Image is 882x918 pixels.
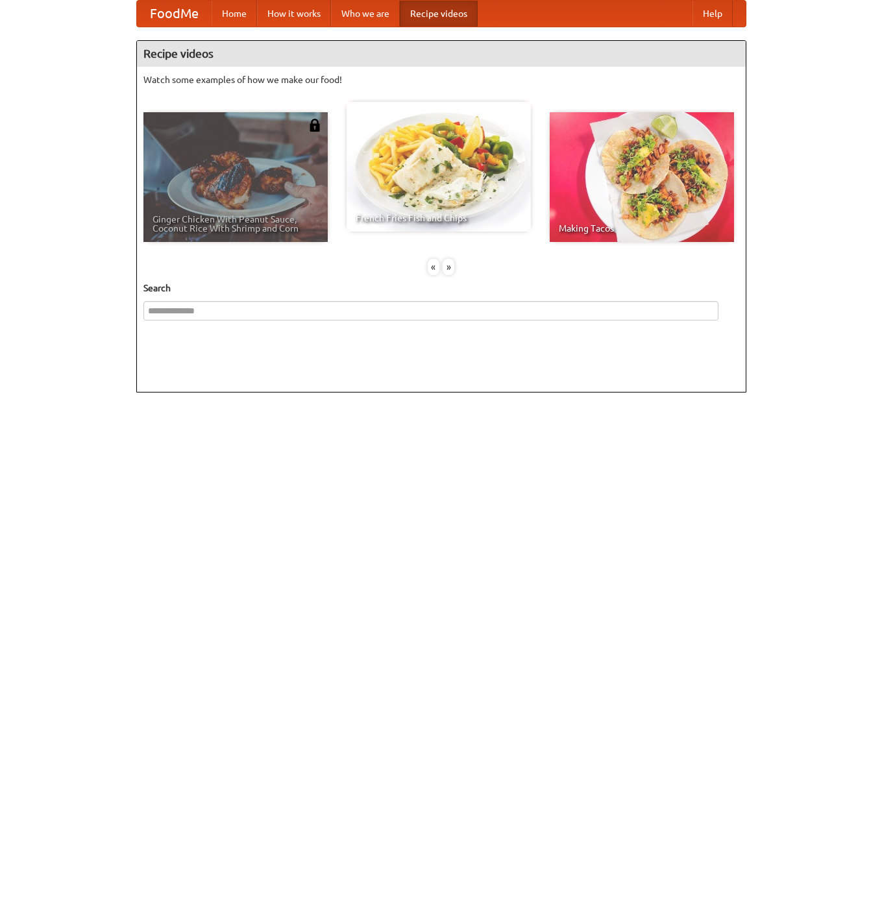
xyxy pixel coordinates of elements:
[559,224,725,233] span: Making Tacos
[347,102,531,232] a: French Fries Fish and Chips
[212,1,257,27] a: Home
[692,1,733,27] a: Help
[443,259,454,275] div: »
[356,213,522,223] span: French Fries Fish and Chips
[143,73,739,86] p: Watch some examples of how we make our food!
[550,112,734,242] a: Making Tacos
[428,259,439,275] div: «
[400,1,478,27] a: Recipe videos
[257,1,331,27] a: How it works
[137,1,212,27] a: FoodMe
[137,41,746,67] h4: Recipe videos
[308,119,321,132] img: 483408.png
[331,1,400,27] a: Who we are
[143,282,739,295] h5: Search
